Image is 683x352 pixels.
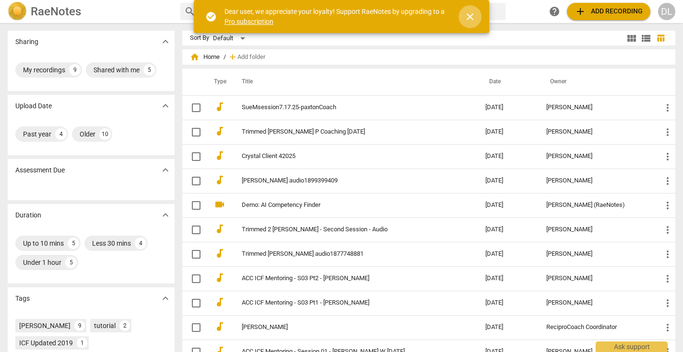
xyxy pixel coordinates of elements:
[214,296,225,308] span: audiotrack
[662,175,673,187] span: more_vert
[478,266,539,291] td: [DATE]
[214,321,225,332] span: audiotrack
[158,291,173,306] button: Show more
[242,226,451,233] a: Trimmed 2 [PERSON_NAME] - Second Session - Audio
[184,6,196,17] span: search
[205,11,217,23] span: check_circle
[662,126,673,138] span: more_vert
[74,320,85,331] div: 9
[242,153,451,160] a: Crystal Client 42025
[23,65,65,75] div: My recordings
[160,100,171,112] span: expand_more
[92,238,131,248] div: Less 30 mins
[662,200,673,211] span: more_vert
[478,315,539,340] td: [DATE]
[478,242,539,266] td: [DATE]
[94,65,140,75] div: Shared with me
[242,324,451,331] a: [PERSON_NAME]
[119,320,130,331] div: 2
[23,238,64,248] div: Up to 10 mins
[242,128,451,136] a: Trimmed [PERSON_NAME] P Coaching [DATE]
[19,321,71,330] div: [PERSON_NAME]
[546,324,647,331] div: ReciproCoach Coordinator
[478,68,539,95] th: Date
[662,249,673,260] span: more_vert
[23,129,51,139] div: Past year
[546,153,647,160] div: [PERSON_NAME]
[653,31,668,45] button: Table view
[135,238,146,249] div: 4
[464,11,476,23] span: close
[160,164,171,176] span: expand_more
[596,341,668,352] div: Ask support
[80,129,95,139] div: Older
[15,210,41,220] p: Duration
[224,7,447,26] div: Dear user, we appreciate your loyalty! Support RaeNotes by upgrading to a
[158,208,173,222] button: Show more
[160,293,171,304] span: expand_more
[8,2,173,21] a: LogoRaeNotes
[190,34,209,42] div: Sort By
[478,291,539,315] td: [DATE]
[567,3,650,20] button: Upload
[549,6,560,17] span: help
[214,125,225,137] span: audiotrack
[214,248,225,259] span: audiotrack
[546,104,647,111] div: [PERSON_NAME]
[662,102,673,114] span: more_vert
[206,68,230,95] th: Type
[214,272,225,284] span: audiotrack
[662,297,673,309] span: more_vert
[158,163,173,177] button: Show more
[230,68,478,95] th: Title
[190,52,200,62] span: home
[459,5,482,28] button: Close
[575,6,586,17] span: add
[214,150,225,161] span: audiotrack
[99,128,111,140] div: 10
[158,34,173,49] button: Show more
[662,224,673,236] span: more_vert
[228,52,237,62] span: add
[546,226,647,233] div: [PERSON_NAME]
[15,294,30,304] p: Tags
[546,275,647,282] div: [PERSON_NAME]
[478,169,539,193] td: [DATE]
[624,31,639,45] button: Tile view
[656,34,665,43] span: table_chart
[662,273,673,284] span: more_vert
[539,68,654,95] th: Owner
[213,31,248,46] div: Default
[640,33,652,44] span: view_list
[190,52,220,62] span: Home
[478,217,539,242] td: [DATE]
[242,177,451,184] a: [PERSON_NAME] audio1899399409
[546,177,647,184] div: [PERSON_NAME]
[242,104,451,111] a: SueMsession7.17.25-paxtonCoach
[23,258,61,267] div: Under 1 hour
[224,54,226,61] span: /
[478,120,539,144] td: [DATE]
[478,144,539,169] td: [DATE]
[214,101,225,113] span: audiotrack
[15,101,52,111] p: Upload Date
[478,193,539,217] td: [DATE]
[214,174,225,186] span: audiotrack
[65,257,77,268] div: 5
[639,31,653,45] button: List view
[626,33,637,44] span: view_module
[214,199,225,210] span: videocam
[8,2,27,21] img: Logo
[15,37,38,47] p: Sharing
[662,322,673,333] span: more_vert
[242,275,451,282] a: ACC ICF Mentoring - S03 Pt2 - [PERSON_NAME]
[143,64,155,76] div: 5
[55,128,67,140] div: 4
[242,250,451,258] a: Trimmed [PERSON_NAME] audio1877748881
[77,338,87,348] div: 1
[68,238,79,249] div: 5
[546,128,647,136] div: [PERSON_NAME]
[69,64,81,76] div: 9
[546,299,647,307] div: [PERSON_NAME]
[242,202,451,209] a: Demo: AI Competency Finder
